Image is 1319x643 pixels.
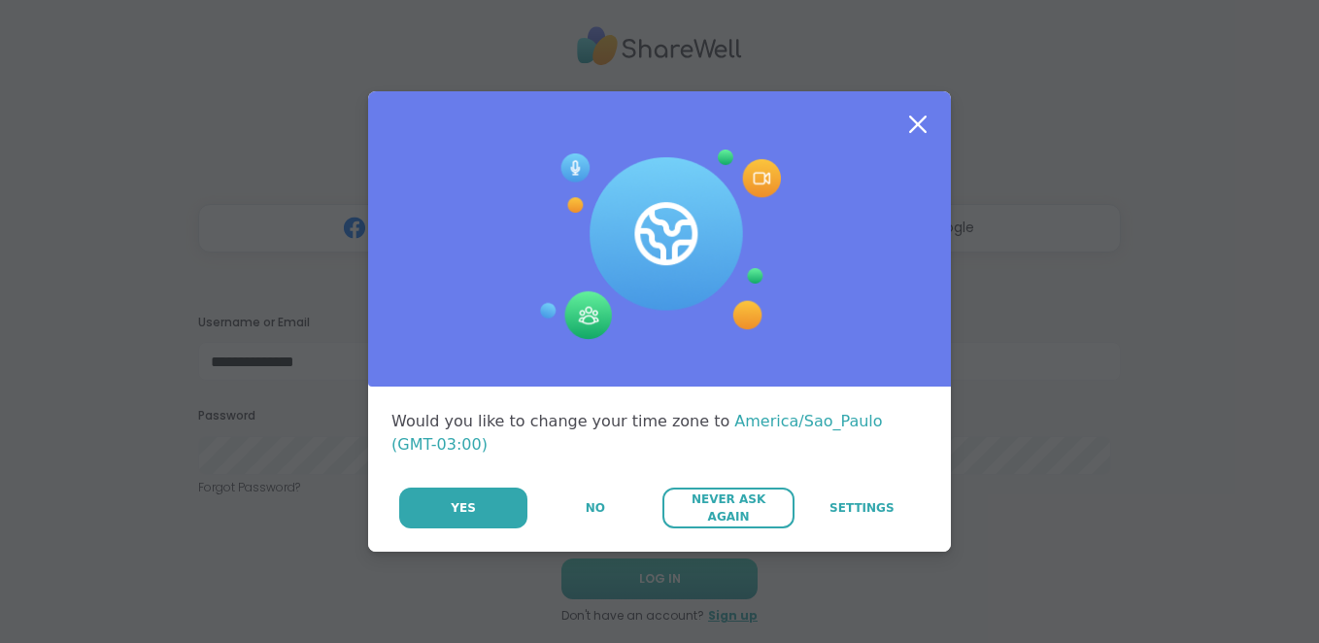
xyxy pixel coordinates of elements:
[796,488,928,528] a: Settings
[662,488,794,528] button: Never Ask Again
[399,488,527,528] button: Yes
[529,488,660,528] button: No
[391,412,883,454] span: America/Sao_Paulo (GMT-03:00)
[451,499,476,517] span: Yes
[391,410,928,457] div: Would you like to change your time zone to
[586,499,605,517] span: No
[829,499,895,517] span: Settings
[672,491,784,525] span: Never Ask Again
[538,150,781,340] img: Session Experience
